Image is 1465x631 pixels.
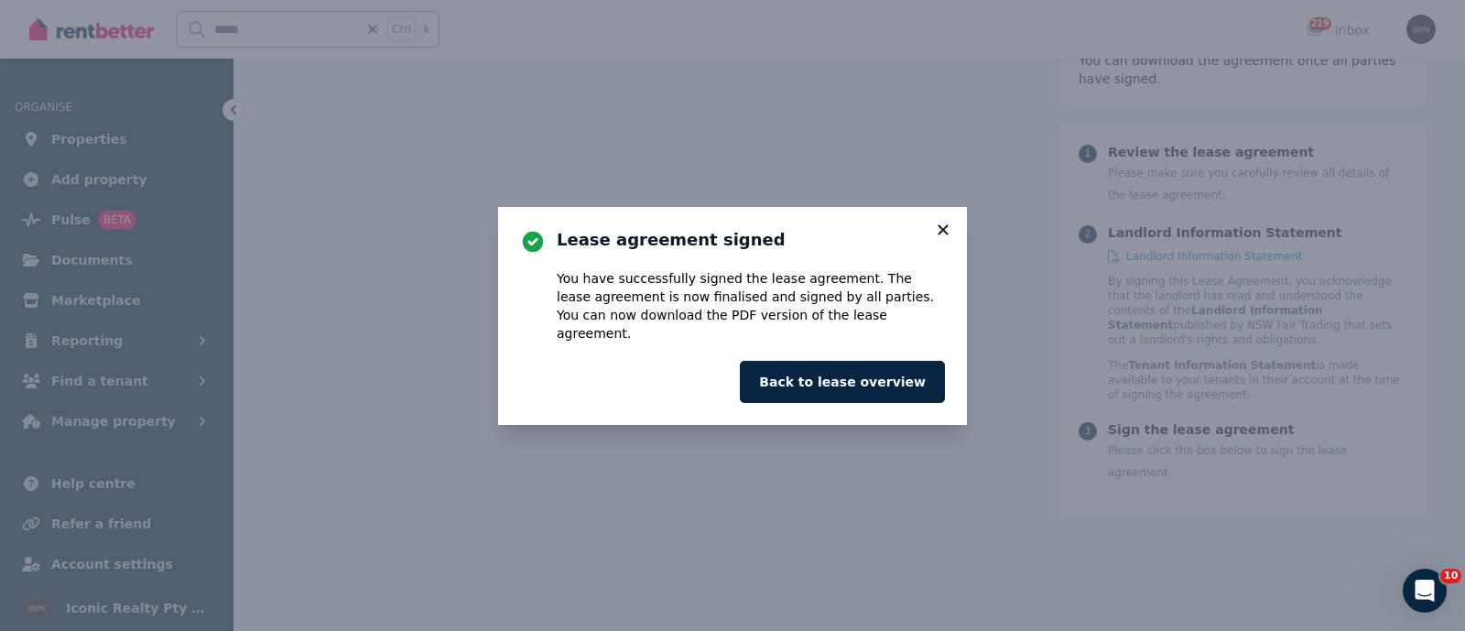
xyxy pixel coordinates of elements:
span: 10 [1440,569,1461,583]
h3: Lease agreement signed [557,229,945,251]
iframe: Intercom live chat [1403,569,1447,613]
div: You have successfully signed the lease agreement. The lease agreement is now . You can now downlo... [557,269,945,343]
button: Back to lease overview [740,361,945,403]
span: finalised and signed by all parties [714,289,930,304]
